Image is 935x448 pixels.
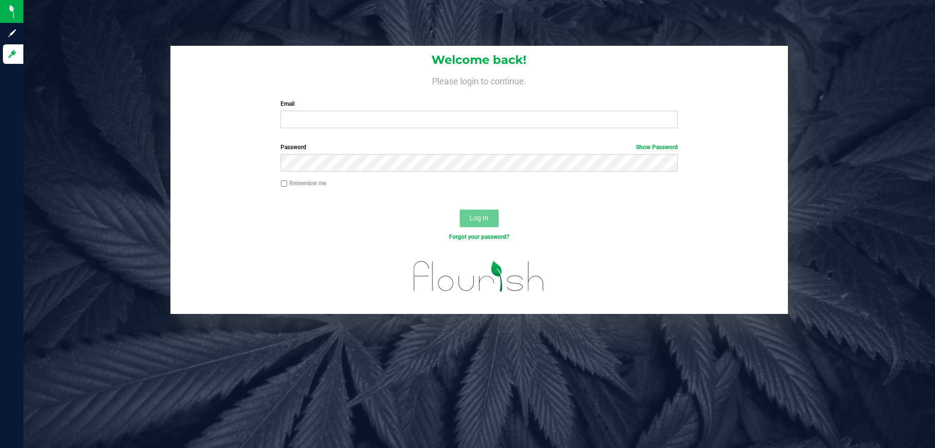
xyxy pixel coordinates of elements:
[280,144,306,151] span: Password
[460,210,499,227] button: Log In
[280,99,677,108] label: Email
[7,49,17,59] inline-svg: Log in
[636,144,678,151] a: Show Password
[280,179,326,188] label: Remember me
[402,252,556,301] img: flourish_logo.svg
[7,28,17,38] inline-svg: Sign up
[170,54,788,66] h1: Welcome back!
[469,214,488,222] span: Log In
[170,74,788,86] h4: Please login to continue.
[280,180,287,187] input: Remember me
[449,234,509,240] a: Forgot your password?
